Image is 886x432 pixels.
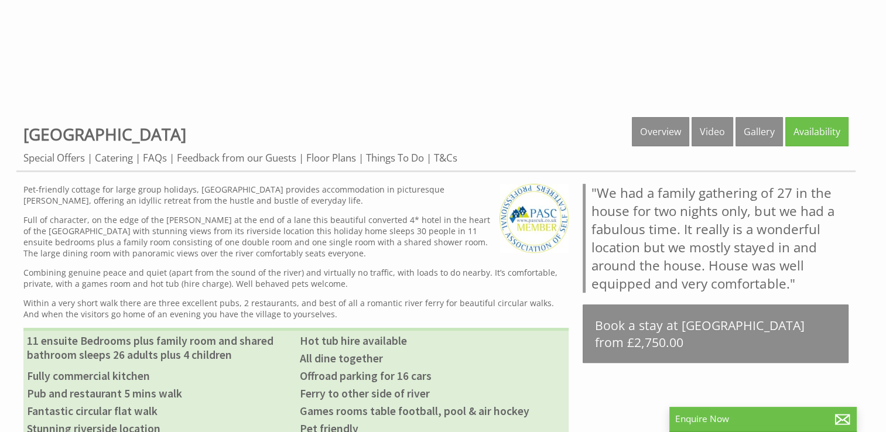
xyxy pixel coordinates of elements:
[143,151,167,164] a: FAQs
[23,267,569,289] p: Combining genuine peace and quiet (apart from the sound of the river) and virtually no traffic, w...
[306,151,356,164] a: Floor Plans
[23,332,296,364] li: 11 ensuite Bedrooms plus family room and shared bathroom sleeps 26 adults plus 4 children
[177,151,296,164] a: Feedback from our Guests
[500,184,569,253] img: PASC - PASC UK Members
[7,18,879,106] iframe: Customer reviews powered by Trustpilot
[296,349,569,367] li: All dine together
[23,184,569,206] p: Pet-friendly cottage for large group holidays, [GEOGRAPHIC_DATA] provides accommodation in pictur...
[736,117,783,146] a: Gallery
[23,151,85,164] a: Special Offers
[95,151,133,164] a: Catering
[675,413,851,425] p: Enquire Now
[632,117,689,146] a: Overview
[366,151,424,164] a: Things To Do
[296,332,569,349] li: Hot tub hire available
[23,367,296,385] li: Fully commercial kitchen
[23,297,569,320] p: Within a very short walk there are three excellent pubs, 2 restaurants, and best of all a romanti...
[785,117,849,146] a: Availability
[296,402,569,420] li: Games rooms table football, pool & air hockey
[583,184,849,293] blockquote: "We had a family gathering of 27 in the house for two nights only, but we had a fabulous time. It...
[692,117,733,146] a: Video
[296,367,569,385] li: Offroad parking for 16 cars
[23,214,569,259] p: Full of character, on the edge of the [PERSON_NAME] at the end of a lane this beautiful converted...
[23,123,186,145] a: [GEOGRAPHIC_DATA]
[583,304,849,363] a: Book a stay at [GEOGRAPHIC_DATA] from £2,750.00
[23,402,296,420] li: Fantastic circular flat walk
[296,385,569,402] li: Ferry to other side of river
[23,385,296,402] li: Pub and restaurant 5 mins walk
[434,151,457,164] a: T&Cs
